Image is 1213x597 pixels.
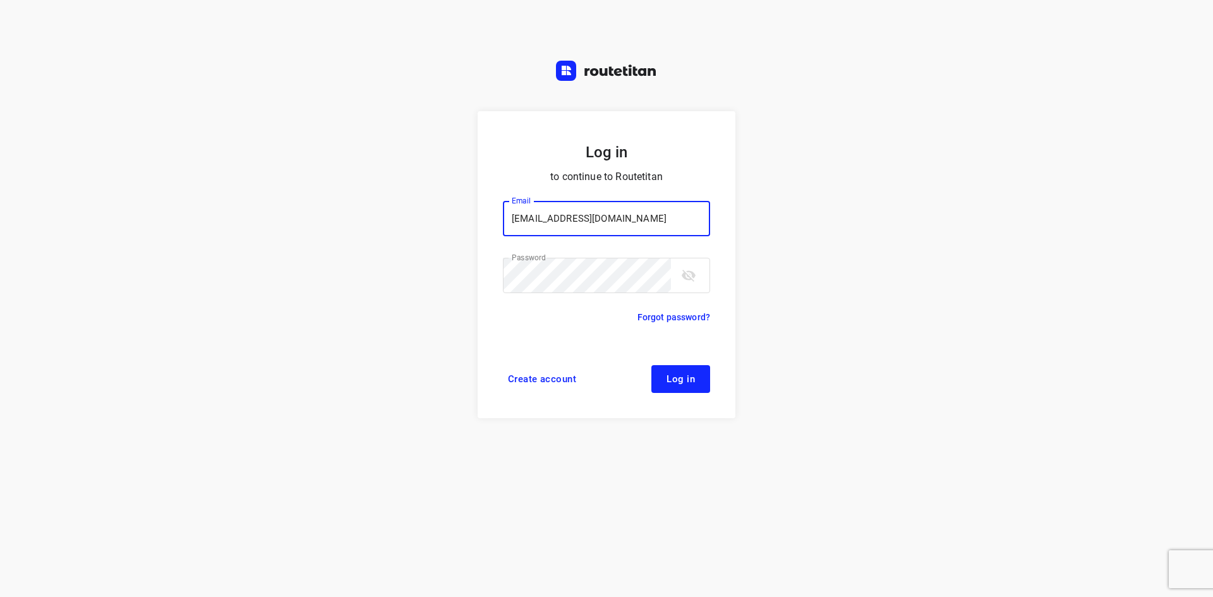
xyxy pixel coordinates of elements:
[667,374,695,384] span: Log in
[676,263,701,288] button: toggle password visibility
[651,365,710,393] button: Log in
[508,374,576,384] span: Create account
[637,310,710,325] a: Forgot password?
[503,168,710,186] p: to continue to Routetitan
[503,142,710,163] h5: Log in
[556,61,657,84] a: Routetitan
[556,61,657,81] img: Routetitan
[503,365,581,393] a: Create account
